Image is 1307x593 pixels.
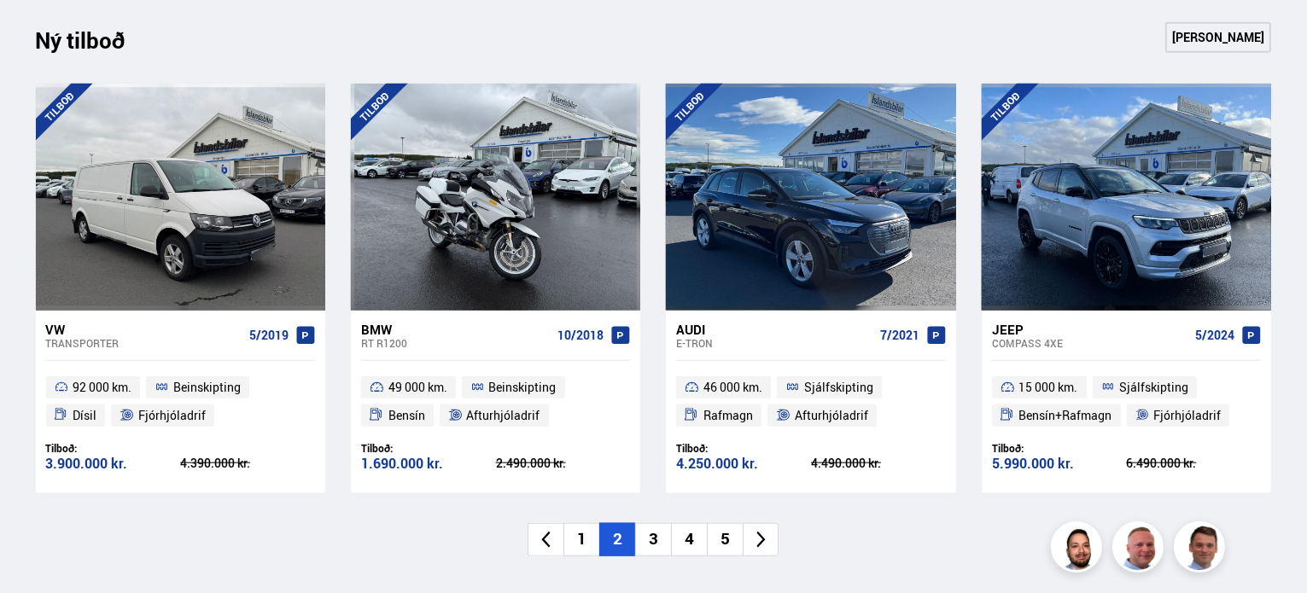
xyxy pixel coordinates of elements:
[992,442,1127,455] div: Tilboð:
[671,523,707,556] li: 4
[361,322,551,337] div: BMW
[676,442,811,455] div: Tilboð:
[388,405,425,426] span: Bensín
[173,377,241,398] span: Beinskipting
[496,457,631,469] div: 2.490.000 kr.
[982,311,1271,493] a: Jeep Compass 4XE 5/2024 15 000 km. Sjálfskipting Bensín+Rafmagn Fjórhjóladrif Tilboð: 5.990.000 k...
[811,457,946,469] div: 4.490.000 kr.
[599,523,635,556] li: 2
[703,377,762,398] span: 46 000 km.
[635,523,671,556] li: 3
[795,405,868,426] span: Afturhjóladrif
[992,337,1188,349] div: Compass 4XE
[73,377,131,398] span: 92 000 km.
[73,405,96,426] span: Dísil
[36,311,325,493] a: VW Transporter 5/2019 92 000 km. Beinskipting Dísil Fjórhjóladrif Tilboð: 3.900.000 kr. 4.390.000...
[46,456,181,471] div: 3.900.000 kr.
[351,311,640,493] a: BMW RT R1200 10/2018 49 000 km. Beinskipting Bensín Afturhjóladrif Tilboð: 1.690.000 kr. 2.490.00...
[676,322,872,337] div: Audi
[1176,524,1228,575] img: FbJEzSuNWCJXmdc-.webp
[388,377,447,398] span: 49 000 km.
[1153,405,1221,426] span: Fjórhjóladrif
[676,456,811,471] div: 4.250.000 kr.
[361,442,496,455] div: Tilboð:
[707,523,743,556] li: 5
[1053,524,1105,575] img: nhp88E3Fdnt1Opn2.png
[46,442,181,455] div: Tilboð:
[361,337,551,349] div: RT R1200
[14,7,65,58] button: Opna LiveChat spjallviðmót
[563,523,599,556] li: 1
[489,377,557,398] span: Beinskipting
[804,377,873,398] span: Sjálfskipting
[1126,457,1261,469] div: 6.490.000 kr.
[36,27,155,63] div: Ný tilboð
[1019,377,1078,398] span: 15 000 km.
[557,328,604,342] span: 10/2018
[180,457,315,469] div: 4.390.000 kr.
[703,405,753,426] span: Rafmagn
[467,405,540,426] span: Afturhjóladrif
[676,337,872,349] div: e-tron
[1115,524,1166,575] img: siFngHWaQ9KaOqBr.png
[1119,377,1188,398] span: Sjálfskipting
[46,322,242,337] div: VW
[138,405,206,426] span: Fjórhjóladrif
[1195,328,1234,342] span: 5/2024
[992,322,1188,337] div: Jeep
[666,311,955,493] a: Audi e-tron 7/2021 46 000 km. Sjálfskipting Rafmagn Afturhjóladrif Tilboð: 4.250.000 kr. 4.490.00...
[46,337,242,349] div: Transporter
[361,456,496,471] div: 1.690.000 kr.
[1165,22,1271,53] a: [PERSON_NAME]
[992,456,1127,471] div: 5.990.000 kr.
[249,328,289,342] span: 5/2019
[1019,405,1112,426] span: Bensín+Rafmagn
[880,328,919,342] span: 7/2021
